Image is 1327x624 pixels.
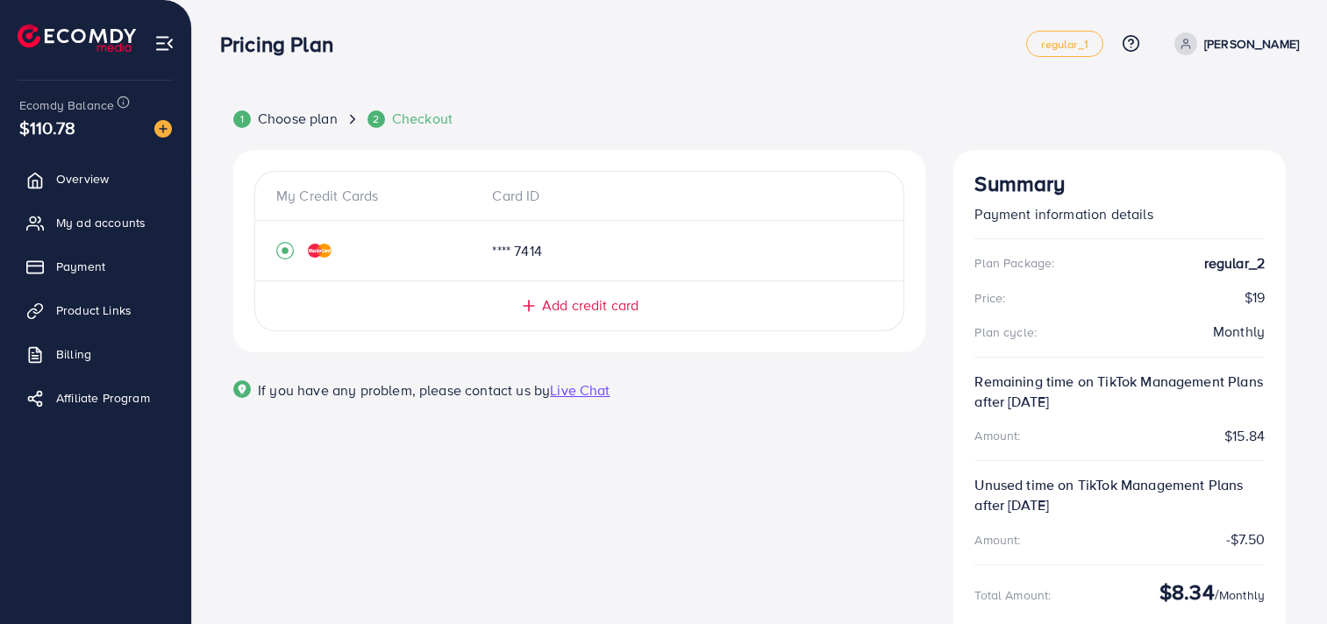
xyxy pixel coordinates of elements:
div: Monthly [1213,322,1265,342]
div: Amount: [974,427,1020,444]
div: $15.84 [1224,426,1265,446]
strong: regular_2 [1204,253,1265,273]
span: Affiliate Program [56,389,150,407]
div: Price: [974,289,1005,307]
div: Card ID [478,186,680,206]
div: Amount: [974,531,1020,549]
span: Choose plan [258,109,338,129]
span: Ecomdy Balance [19,96,114,114]
span: Overview [56,170,109,188]
span: If you have any problem, please contact us by [258,380,550,400]
p: [PERSON_NAME] [1204,33,1299,54]
a: Overview [13,161,178,196]
div: 1 [233,110,251,128]
span: regular_1 [1041,39,1088,50]
a: Affiliate Program [13,380,178,415]
a: My ad accounts [13,205,178,240]
iframe: Chat [1252,545,1314,611]
span: Checkout [392,109,453,129]
p: Payment information details [974,203,1265,224]
span: My ad accounts [56,214,146,231]
span: Live Chat [550,380,610,400]
a: Product Links [13,293,178,328]
h3: $8.34 [1159,579,1215,605]
div: Plan cycle: [974,323,1037,341]
span: Monthly [1219,586,1265,604]
div: Total Amount: [974,586,1051,604]
img: image [154,120,172,138]
div: Plan Package: [974,254,1054,272]
a: regular_1 [1026,31,1102,57]
div: 2 [367,110,385,128]
a: Payment [13,249,178,284]
h3: Summary [974,171,1265,196]
a: [PERSON_NAME] [1167,32,1299,55]
h3: Pricing Plan [220,32,347,57]
img: logo [18,25,136,52]
span: Payment [56,258,105,275]
span: $110.78 [19,115,75,140]
div: My Credit Cards [276,186,478,206]
img: credit [308,244,332,258]
span: Billing [56,345,91,363]
span: Add credit card [542,295,639,316]
span: Product Links [56,301,132,319]
svg: record circle [276,242,294,259]
div: Unused time on TikTok Management Plans after [DATE] [974,475,1265,515]
a: Billing [13,337,178,372]
div: / [1159,579,1265,612]
img: menu [154,33,175,53]
div: $19 [974,287,1265,308]
div: -$7.50 [1226,529,1265,550]
div: Remaining time on TikTok Management Plans after [DATE] [974,372,1265,412]
img: Popup guide [233,380,251,398]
